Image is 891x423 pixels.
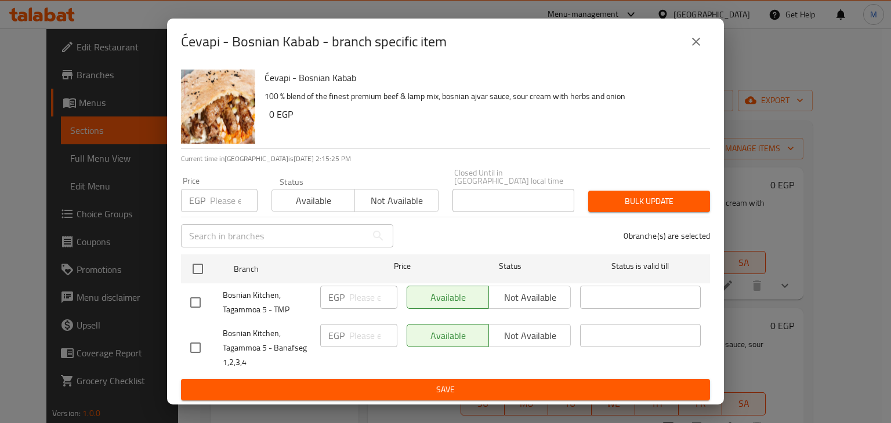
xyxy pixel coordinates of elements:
span: Not available [360,192,433,209]
p: Current time in [GEOGRAPHIC_DATA] is [DATE] 2:15:25 PM [181,154,710,164]
input: Please enter price [349,286,397,309]
span: Bulk update [597,194,701,209]
button: close [682,28,710,56]
button: Not available [354,189,438,212]
input: Please enter price [210,189,258,212]
span: Branch [234,262,354,276]
p: EGP [328,290,345,304]
button: Save [181,379,710,400]
input: Search in branches [181,224,367,247]
p: EGP [328,329,345,342]
span: Status [450,259,571,274]
p: 100 % blend of the finest premium beef & lamp mix, bosnian ajvar sauce, sour cream with herbs and... [265,89,701,104]
input: Please enter price [349,324,397,347]
span: Status is valid till [580,259,701,274]
img: Ćevapi - Bosnian Kabab [181,70,255,144]
span: Price [364,259,441,274]
h6: 0 EGP [269,106,701,122]
span: Bosnian Kitchen, Tagammoa 5 - TMP [223,288,311,317]
p: EGP [189,194,205,207]
button: Bulk update [588,191,710,212]
h2: Ćevapi - Bosnian Kabab - branch specific item [181,32,447,51]
span: Save [190,382,701,397]
span: Available [277,192,350,209]
h6: Ćevapi - Bosnian Kabab [265,70,701,86]
span: Bosnian Kitchen, Tagammoa 5 - Banafseg 1,2,3,4 [223,326,311,370]
button: Available [271,189,355,212]
p: 0 branche(s) are selected [624,230,710,242]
